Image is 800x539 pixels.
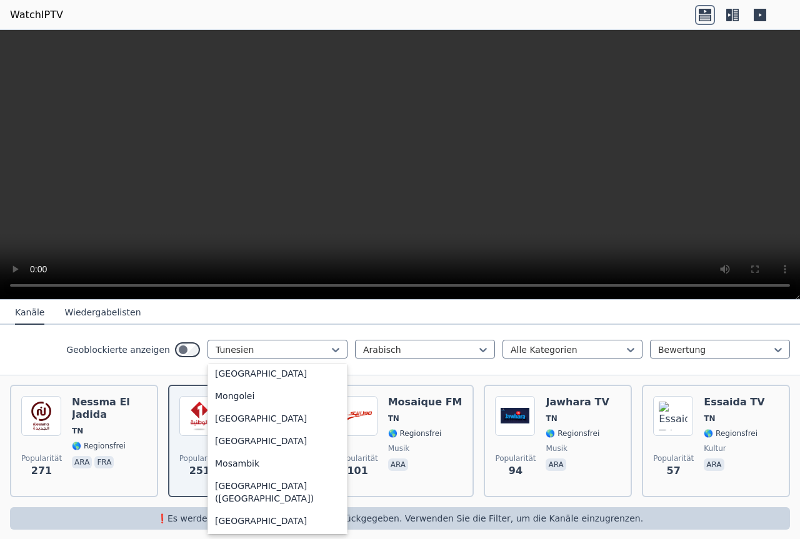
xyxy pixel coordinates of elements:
[74,458,89,467] font: ara
[706,460,721,469] font: ara
[10,9,63,21] font: WatchIPTV
[215,436,307,446] font: [GEOGRAPHIC_DATA]
[215,516,307,526] font: [GEOGRAPHIC_DATA]
[391,460,406,469] font: ara
[21,396,61,436] img: Nessma El Jadida
[97,458,111,467] font: fra
[215,458,259,468] font: Mosambik
[179,454,220,463] font: Popularität
[653,454,694,463] font: Popularität
[15,301,44,325] button: Kanäle
[509,465,522,477] font: 94
[704,414,715,423] font: TN
[546,429,599,438] font: 🌎 Regionsfrei
[546,414,557,423] font: TN
[546,396,609,408] font: Jawhara TV
[388,414,399,423] font: TN
[337,396,377,436] img: Mosaique FM
[64,307,141,317] font: Wiedergabelisten
[704,396,764,408] font: Essaida TV
[495,454,536,463] font: Popularität
[337,454,378,463] font: Popularität
[347,465,367,477] font: 101
[388,444,410,453] font: Musik
[215,481,314,503] font: [GEOGRAPHIC_DATA] ([GEOGRAPHIC_DATA])
[215,391,254,401] font: Mongolei
[653,396,693,436] img: Essaida TV
[388,396,462,408] font: Mosaique FM
[546,444,567,453] font: Musik
[179,396,219,436] img: El Watania 1
[495,396,535,436] img: Jawhara TV
[72,427,83,435] font: TN
[667,465,681,477] font: 57
[10,7,63,22] a: WatchIPTV
[72,442,126,450] font: 🌎 Regionsfrei
[704,444,726,453] font: Kultur
[548,460,563,469] font: ara
[189,465,210,477] font: 251
[64,301,141,325] button: Wiedergabelisten
[72,396,130,420] font: Nessma El Jadida
[21,454,62,463] font: Popularität
[704,429,757,438] font: 🌎 Regionsfrei
[31,465,52,477] font: 271
[157,513,643,523] font: ❗️Es werden nur die ersten 250 Kanäle zurückgegeben. Verwenden Sie die Filter, um die Kanäle einz...
[388,429,442,438] font: 🌎 Regionsfrei
[15,307,44,317] font: Kanäle
[215,413,307,423] font: [GEOGRAPHIC_DATA]
[66,345,170,355] font: Geoblockierte anzeigen
[215,368,307,378] font: [GEOGRAPHIC_DATA]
